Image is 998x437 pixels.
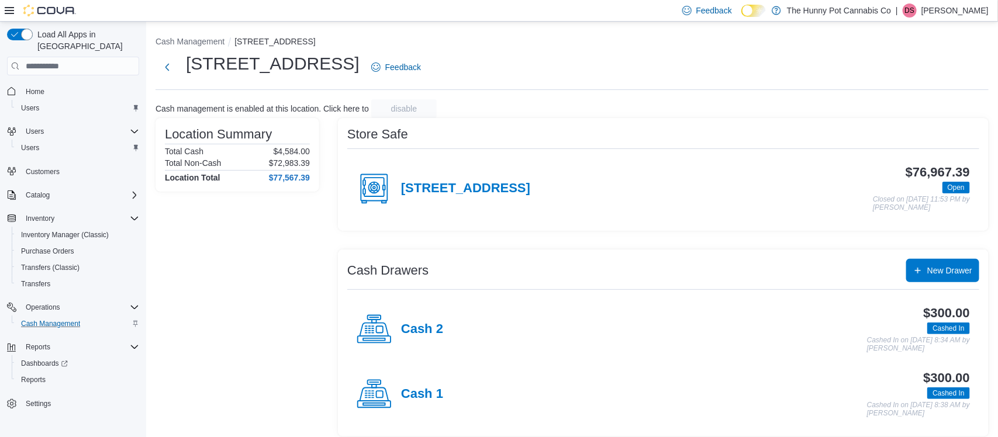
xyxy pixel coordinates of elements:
[2,163,144,180] button: Customers
[942,182,970,193] span: Open
[12,100,144,116] button: Users
[26,399,51,408] span: Settings
[401,387,443,402] h4: Cash 1
[2,123,144,140] button: Users
[26,190,50,200] span: Catalog
[21,165,64,179] a: Customers
[924,306,970,320] h3: $300.00
[23,5,76,16] img: Cova
[26,214,54,223] span: Inventory
[921,4,989,18] p: [PERSON_NAME]
[16,244,79,258] a: Purchase Orders
[2,299,144,315] button: Operations
[21,375,46,384] span: Reports
[165,127,272,141] h3: Location Summary
[391,103,417,115] span: disable
[741,5,766,17] input: Dark Mode
[26,342,50,352] span: Reports
[16,101,139,115] span: Users
[21,164,139,179] span: Customers
[21,188,139,202] span: Catalog
[33,29,139,52] span: Load All Apps in [GEOGRAPHIC_DATA]
[12,276,144,292] button: Transfers
[21,188,54,202] button: Catalog
[156,104,369,113] p: Cash management is enabled at this location. Click here to
[186,52,360,75] h1: [STREET_ADDRESS]
[16,261,139,275] span: Transfers (Classic)
[16,228,113,242] a: Inventory Manager (Classic)
[16,277,139,291] span: Transfers
[156,36,989,50] nav: An example of EuiBreadcrumbs
[2,187,144,203] button: Catalog
[21,211,59,226] button: Inventory
[234,37,315,46] button: [STREET_ADDRESS]
[933,388,965,398] span: Cashed In
[12,355,144,372] a: Dashboards
[16,373,50,387] a: Reports
[21,143,39,152] span: Users
[21,230,109,240] span: Inventory Manager (Classic)
[274,147,310,156] p: $4,584.00
[873,196,970,211] p: Closed on [DATE] 11:53 PM by [PERSON_NAME]
[12,372,144,388] button: Reports
[927,265,972,276] span: New Drawer
[16,373,139,387] span: Reports
[696,5,732,16] span: Feedback
[12,315,144,332] button: Cash Management
[21,263,80,272] span: Transfers (Classic)
[156,37,225,46] button: Cash Management
[21,397,56,411] a: Settings
[16,356,139,370] span: Dashboards
[2,82,144,99] button: Home
[906,165,970,179] h3: $76,967.39
[2,210,144,227] button: Inventory
[924,371,970,385] h3: $300.00
[269,173,310,182] h4: $77,567.39
[12,243,144,259] button: Purchase Orders
[21,340,139,354] span: Reports
[927,387,970,399] span: Cashed In
[16,141,44,155] a: Users
[347,263,429,278] h3: Cash Drawers
[367,56,426,79] a: Feedback
[165,173,220,182] h4: Location Total
[371,99,437,118] button: disable
[21,279,50,289] span: Transfers
[12,259,144,276] button: Transfers (Classic)
[12,140,144,156] button: Users
[26,127,44,136] span: Users
[948,182,965,193] span: Open
[16,317,139,331] span: Cash Management
[165,158,222,168] h6: Total Non-Cash
[21,247,74,256] span: Purchase Orders
[21,211,139,226] span: Inventory
[269,158,310,168] p: $72,983.39
[401,181,530,196] h4: [STREET_ADDRESS]
[21,319,80,328] span: Cash Management
[927,322,970,334] span: Cashed In
[21,124,139,138] span: Users
[787,4,891,18] p: The Hunny Pot Cannabis Co
[21,359,68,368] span: Dashboards
[21,85,49,99] a: Home
[156,56,179,79] button: Next
[26,87,44,96] span: Home
[16,277,55,291] a: Transfers
[16,228,139,242] span: Inventory Manager (Classic)
[896,4,898,18] p: |
[21,340,55,354] button: Reports
[21,84,139,98] span: Home
[21,300,139,314] span: Operations
[741,17,742,18] span: Dark Mode
[165,147,203,156] h6: Total Cash
[21,103,39,113] span: Users
[12,227,144,243] button: Inventory Manager (Classic)
[16,141,139,155] span: Users
[21,396,139,411] span: Settings
[16,317,85,331] a: Cash Management
[26,167,60,176] span: Customers
[21,124,49,138] button: Users
[347,127,408,141] h3: Store Safe
[16,261,84,275] a: Transfers (Classic)
[21,300,65,314] button: Operations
